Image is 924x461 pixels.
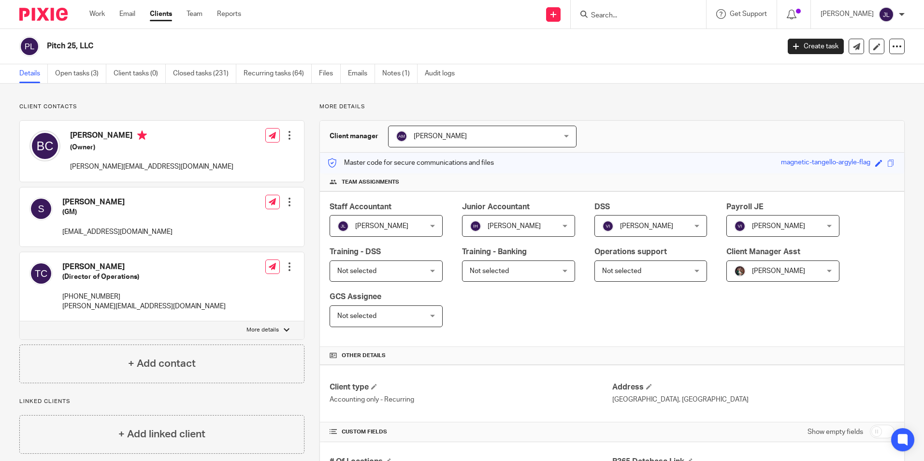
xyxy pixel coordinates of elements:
span: Payroll JE [726,203,764,211]
p: Master code for secure communications and files [327,158,494,168]
h2: Pitch 25, LLC [47,41,628,51]
h4: + Add linked client [118,427,205,442]
a: Audit logs [425,64,462,83]
p: Client contacts [19,103,304,111]
span: Client Manager Asst [726,248,800,256]
p: More details [319,103,905,111]
span: Other details [342,352,386,360]
h5: (Owner) [70,143,233,152]
h4: [PERSON_NAME] [70,130,233,143]
a: Team [187,9,202,19]
span: Training - Banking [462,248,527,256]
a: Files [319,64,341,83]
a: Recurring tasks (64) [244,64,312,83]
img: svg%3E [879,7,894,22]
p: More details [246,326,279,334]
input: Search [590,12,677,20]
span: [PERSON_NAME] [752,268,805,274]
img: svg%3E [29,197,53,220]
p: Linked clients [19,398,304,405]
h4: [PERSON_NAME] [62,262,226,272]
span: Staff Accountant [330,203,391,211]
span: [PERSON_NAME] [355,223,408,230]
span: [PERSON_NAME] [752,223,805,230]
a: Emails [348,64,375,83]
a: Clients [150,9,172,19]
span: [PERSON_NAME] [488,223,541,230]
div: magnetic-tangello-argyle-flag [781,158,870,169]
span: Junior Accountant [462,203,530,211]
a: Email [119,9,135,19]
img: svg%3E [19,36,40,57]
p: [PERSON_NAME][EMAIL_ADDRESS][DOMAIN_NAME] [70,162,233,172]
img: svg%3E [734,220,746,232]
a: Reports [217,9,241,19]
h3: Client manager [330,131,378,141]
img: svg%3E [396,130,407,142]
p: [PERSON_NAME] [821,9,874,19]
a: Open tasks (3) [55,64,106,83]
span: [PERSON_NAME] [414,133,467,140]
h5: (Director of Operations) [62,272,226,282]
i: Primary [137,130,147,140]
p: Accounting only - Recurring [330,395,612,404]
p: [PERSON_NAME][EMAIL_ADDRESS][DOMAIN_NAME] [62,302,226,311]
span: Not selected [470,268,509,274]
img: svg%3E [470,220,481,232]
a: Details [19,64,48,83]
h4: Client type [330,382,612,392]
span: Not selected [602,268,641,274]
h4: [PERSON_NAME] [62,197,173,207]
a: Notes (1) [382,64,418,83]
span: Not selected [337,268,376,274]
span: Operations support [594,248,667,256]
img: svg%3E [29,262,53,285]
a: Client tasks (0) [114,64,166,83]
span: GCS Assignee [330,293,381,301]
p: [EMAIL_ADDRESS][DOMAIN_NAME] [62,227,173,237]
h4: + Add contact [128,356,196,371]
h5: (GM) [62,207,173,217]
h4: CUSTOM FIELDS [330,428,612,436]
label: Show empty fields [808,427,863,437]
img: Pixie [19,8,68,21]
span: Not selected [337,313,376,319]
img: svg%3E [337,220,349,232]
a: Closed tasks (231) [173,64,236,83]
span: Training - DSS [330,248,381,256]
img: Profile%20picture%20JUS.JPG [734,265,746,277]
h4: Address [612,382,895,392]
p: [PHONE_NUMBER] [62,292,226,302]
a: Create task [788,39,844,54]
span: DSS [594,203,610,211]
span: [PERSON_NAME] [620,223,673,230]
span: Team assignments [342,178,399,186]
p: [GEOGRAPHIC_DATA], [GEOGRAPHIC_DATA] [612,395,895,404]
img: svg%3E [29,130,60,161]
img: svg%3E [602,220,614,232]
a: Work [89,9,105,19]
span: Get Support [730,11,767,17]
